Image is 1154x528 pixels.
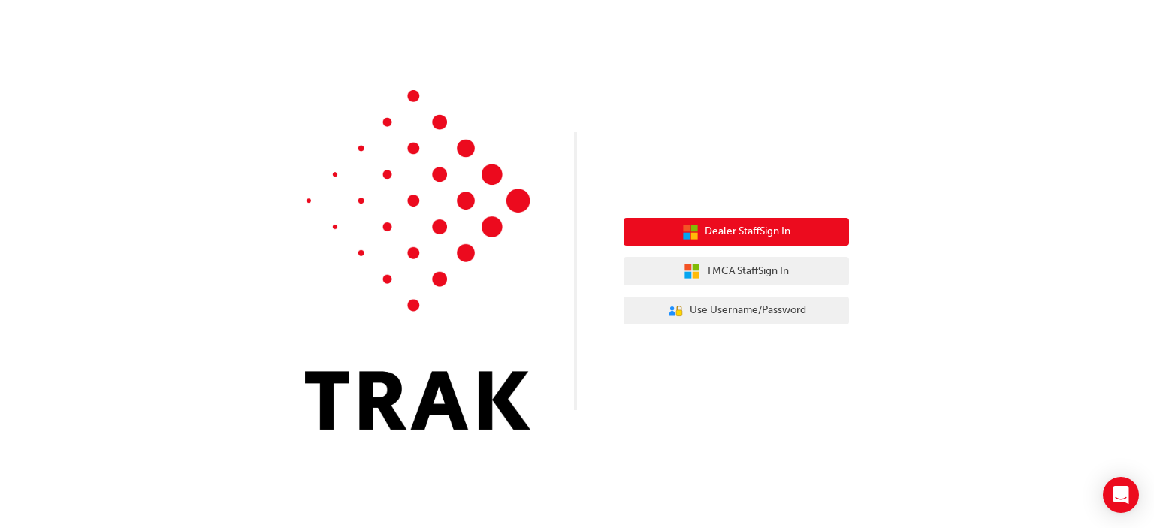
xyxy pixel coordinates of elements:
[624,297,849,325] button: Use Username/Password
[705,223,790,240] span: Dealer Staff Sign In
[1103,477,1139,513] div: Open Intercom Messenger
[305,90,530,430] img: Trak
[690,302,806,319] span: Use Username/Password
[706,263,789,280] span: TMCA Staff Sign In
[624,257,849,285] button: TMCA StaffSign In
[624,218,849,246] button: Dealer StaffSign In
